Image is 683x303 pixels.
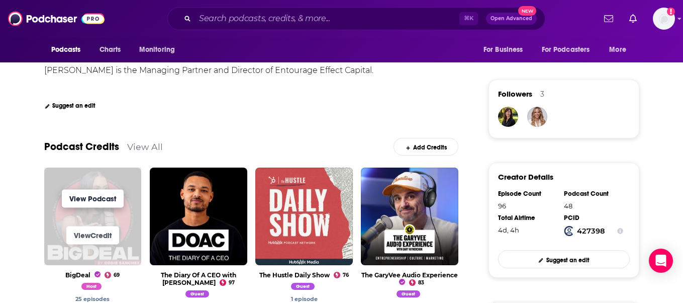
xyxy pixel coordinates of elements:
a: Codie Sanchez [185,292,212,299]
h3: Creator Details [498,172,553,182]
a: Show notifications dropdown [600,10,617,27]
span: Open Advanced [491,16,532,21]
button: Show profile menu [653,8,675,30]
button: Show Info [617,226,623,236]
a: BigDeal [65,271,101,279]
button: open menu [476,40,536,59]
a: Codie Sanchez [397,292,423,299]
a: Add Credits [394,138,458,156]
span: Charts [100,43,121,57]
button: open menu [132,40,188,59]
a: Podcast Credits [44,140,119,153]
div: PCID [564,214,623,222]
span: ⌘ K [459,12,478,25]
div: 48 [564,202,623,210]
span: 97 [229,281,235,285]
a: Show notifications dropdown [625,10,641,27]
span: 83 [418,281,424,285]
button: open menu [602,40,639,59]
a: ViewCredit [66,226,119,244]
span: Podcasts [51,43,81,57]
span: Guest [291,283,315,290]
div: 3 [540,90,544,99]
span: 76 [343,273,349,277]
div: [PERSON_NAME] is the Managing Partner and Director of Entourage Effect Capital. [44,65,373,75]
img: Podchaser Creator ID logo [564,226,574,236]
a: Codie Sanchez [291,295,318,302]
a: View All [127,141,163,152]
input: Search podcasts, credits, & more... [195,11,459,27]
a: Suggest an edit [44,102,96,109]
span: Guest [185,290,209,297]
span: Monitoring [139,43,175,57]
span: Host [81,283,102,290]
button: open menu [44,40,94,59]
a: View Podcast [62,189,124,207]
div: Total Airtime [498,214,557,222]
span: Logged in as evankrask [653,8,675,30]
a: Codie Sanchez [75,295,110,302]
strong: 427398 [577,226,605,236]
a: 69 [105,272,120,278]
a: Suggest an edit [498,250,630,268]
span: For Podcasters [542,43,590,57]
img: HowellMedia [498,107,518,127]
span: 100 hours, 52 minutes, 42 seconds [498,226,519,234]
div: Open Intercom Messenger [649,249,673,273]
a: 83 [409,279,424,286]
a: Codie Sanchez [291,284,317,291]
a: The GaryVee Audio Experience [361,271,458,286]
button: open menu [535,40,605,59]
a: 97 [220,279,235,286]
a: Charts [93,40,127,59]
span: For Business [483,43,523,57]
svg: Add a profile image [667,8,675,16]
img: User Profile [653,8,675,30]
img: vanessagalfaro [527,107,547,127]
a: The Hustle Daily Show [259,271,330,279]
span: Guest [397,290,420,297]
a: 76 [334,272,349,278]
div: Podcast Count [564,190,623,198]
div: Search podcasts, credits, & more... [167,7,545,30]
a: Codie Sanchez [81,284,104,291]
span: Followers [498,89,532,99]
a: The Diary Of A CEO with Steven Bartlett [161,271,236,286]
img: Podchaser - Follow, Share and Rate Podcasts [8,9,105,28]
span: More [609,43,626,57]
span: 69 [114,273,120,277]
span: New [518,6,536,16]
button: Open AdvancedNew [486,13,537,25]
div: Episode Count [498,190,557,198]
div: 96 [498,202,557,210]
